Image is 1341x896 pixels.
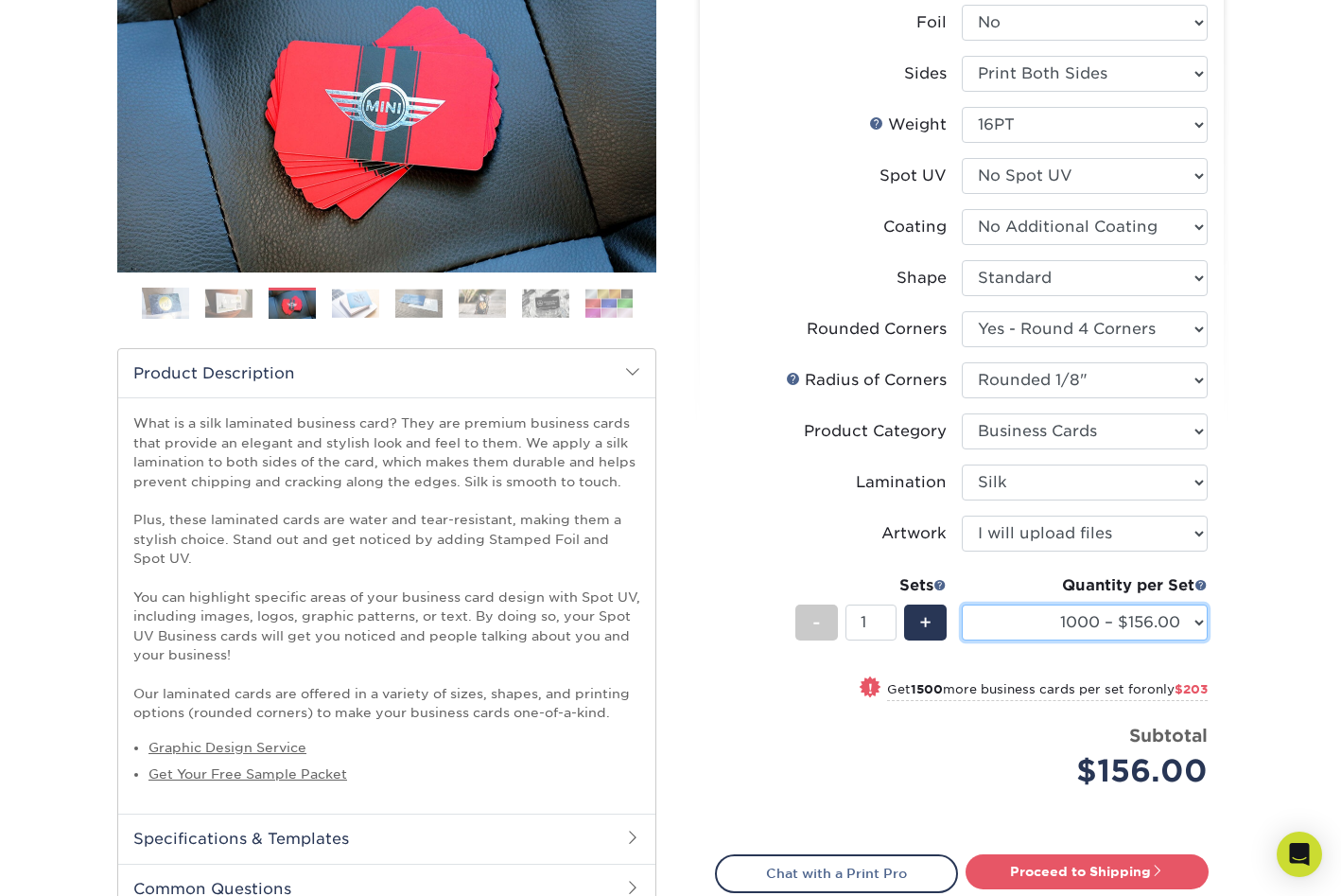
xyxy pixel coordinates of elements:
[1175,682,1208,696] span: $203
[715,854,958,892] a: Chat with a Print Pro
[148,766,347,782] a: Get Your Free Sample Packet
[522,289,569,318] img: Business Cards 07
[897,267,947,290] div: Shape
[459,289,506,318] img: Business Cards 06
[1147,682,1208,696] span: only
[142,280,189,327] img: Business Cards 01
[804,420,947,443] div: Product Category
[883,216,947,238] div: Coating
[795,574,947,597] div: Sets
[881,522,947,545] div: Artwork
[395,289,443,318] img: Business Cards 05
[812,608,821,637] span: -
[118,814,655,863] h2: Specifications & Templates
[1129,725,1208,746] strong: Subtotal
[118,349,655,397] h2: Product Description
[856,471,947,494] div: Lamination
[786,369,947,392] div: Radius of Corners
[807,318,947,341] div: Rounded Corners
[133,413,640,722] p: What is a silk laminated business card? They are premium business cards that provide an elegant a...
[919,608,932,637] span: +
[332,289,379,318] img: Business Cards 04
[976,748,1208,794] div: $156.00
[1277,832,1322,877] div: Open Intercom Messenger
[868,678,873,698] span: !
[916,11,947,34] div: Foil
[966,854,1209,888] a: Proceed to Shipping
[879,165,947,187] div: Spot UV
[585,289,633,318] img: Business Cards 08
[269,290,316,320] img: Business Cards 03
[911,682,943,696] strong: 1500
[887,682,1208,701] small: Get more business cards per set for
[904,62,947,85] div: Sides
[148,740,306,755] a: Graphic Design Service
[869,114,947,136] div: Weight
[205,289,253,318] img: Business Cards 02
[962,574,1208,597] div: Quantity per Set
